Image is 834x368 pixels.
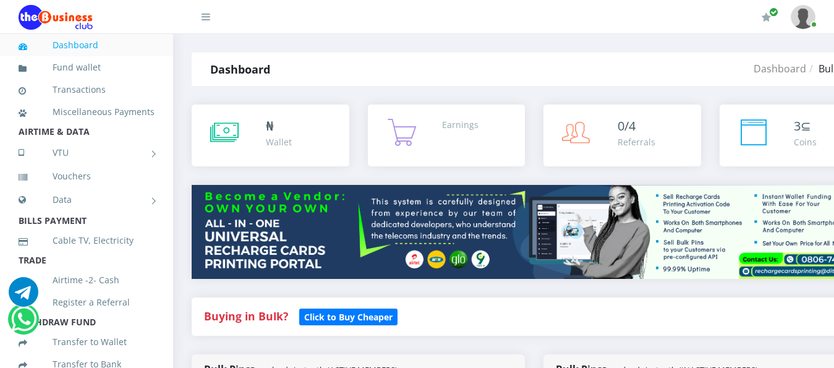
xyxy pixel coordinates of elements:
[762,12,771,22] i: Renew/Upgrade Subscription
[19,137,155,168] a: VTU
[769,7,778,17] span: Renew/Upgrade Subscription
[19,266,155,294] a: Airtime -2- Cash
[794,117,817,135] div: ⊆
[19,75,155,104] a: Transactions
[9,286,38,307] a: Chat for support
[791,5,815,29] img: User
[204,309,288,323] strong: Buying in Bulk?
[210,62,270,77] strong: Dashboard
[19,98,155,126] a: Miscellaneous Payments
[19,184,155,215] a: Data
[304,311,393,323] b: Click to Buy Cheaper
[19,31,155,59] a: Dashboard
[266,117,292,135] div: ₦
[11,314,36,334] a: Chat for support
[543,105,701,166] a: 0/4 Referrals
[19,162,155,190] a: Vouchers
[794,118,801,134] span: 3
[19,288,155,317] a: Register a Referral
[442,118,479,131] div: Earnings
[299,309,398,323] a: Click to Buy Cheaper
[618,135,655,148] div: Referrals
[618,118,636,134] span: 0/4
[794,135,817,148] div: Coins
[754,62,806,75] a: Dashboard
[266,135,292,148] div: Wallet
[192,105,349,166] a: ₦ Wallet
[19,226,155,255] a: Cable TV, Electricity
[368,105,526,166] a: Earnings
[19,328,155,356] a: Transfer to Wallet
[19,53,155,82] a: Fund wallet
[19,5,93,30] img: Logo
